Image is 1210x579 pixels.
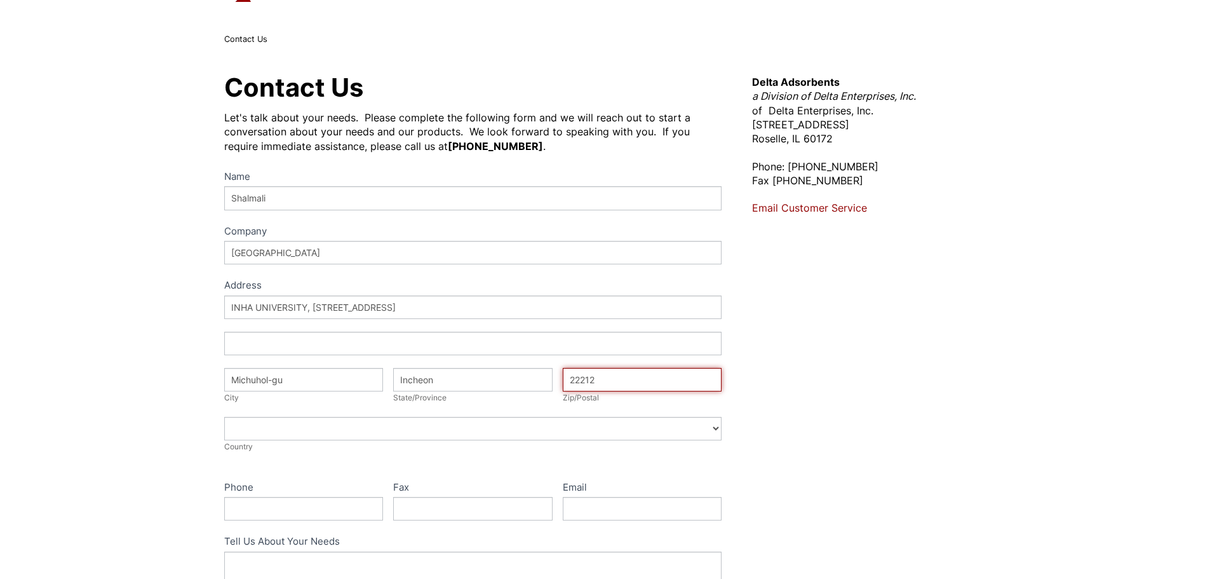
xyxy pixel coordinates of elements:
[224,111,722,153] div: Let's talk about your needs. Please complete the following form and we will reach out to start a ...
[224,168,722,187] label: Name
[224,223,722,242] label: Company
[224,479,384,498] label: Phone
[224,440,722,453] div: Country
[752,160,986,188] p: Phone: [PHONE_NUMBER] Fax [PHONE_NUMBER]
[563,479,722,498] label: Email
[752,201,867,214] a: Email Customer Service
[393,479,553,498] label: Fax
[752,76,840,88] strong: Delta Adsorbents
[224,277,722,296] div: Address
[224,34,267,44] span: Contact Us
[224,75,722,100] h1: Contact Us
[393,392,553,404] div: State/Province
[224,392,384,404] div: City
[448,140,543,153] strong: [PHONE_NUMBER]
[752,90,916,102] em: a Division of Delta Enterprises, Inc.
[563,392,722,404] div: Zip/Postal
[224,533,722,552] label: Tell Us About Your Needs
[752,75,986,146] p: of Delta Enterprises, Inc. [STREET_ADDRESS] Roselle, IL 60172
